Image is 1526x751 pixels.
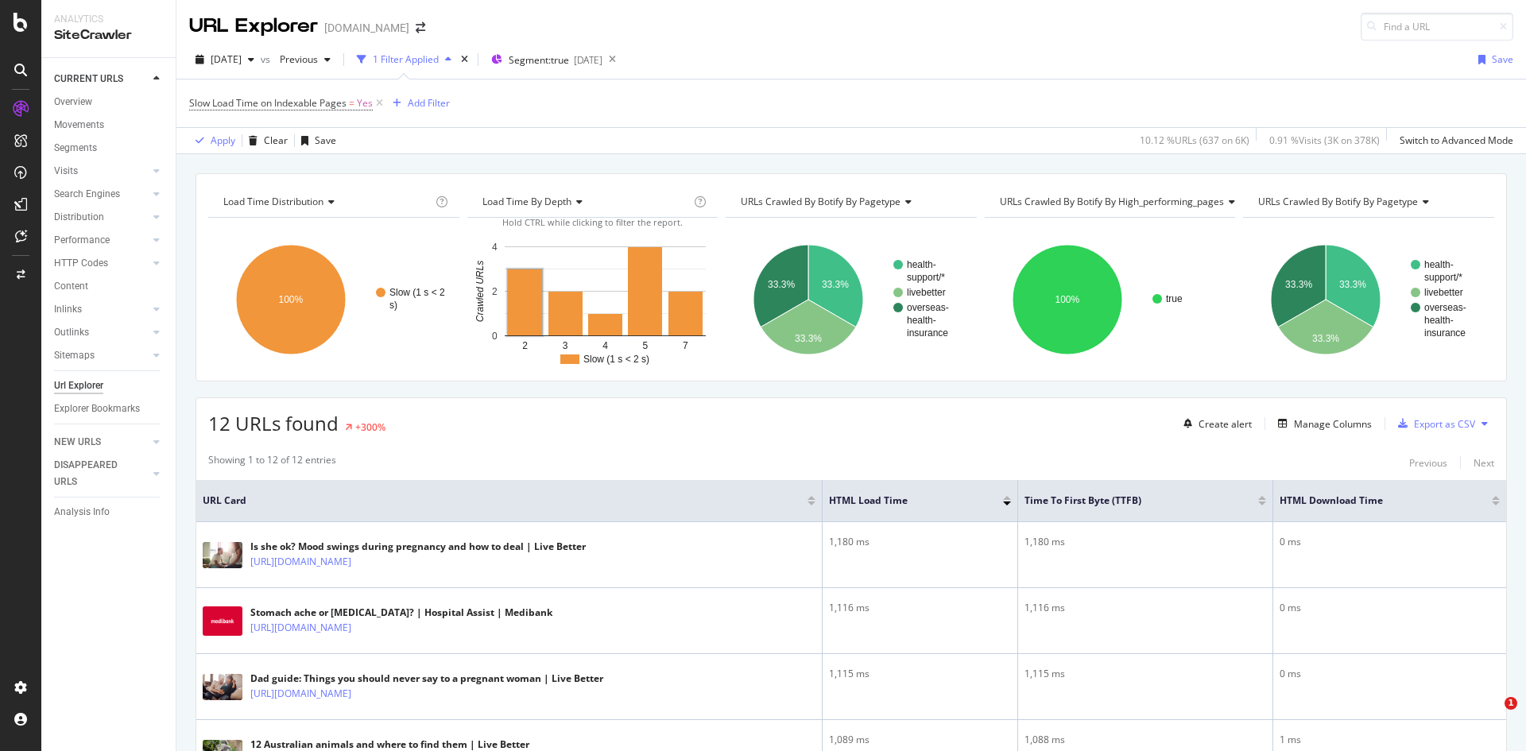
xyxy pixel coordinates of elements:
div: Sitemaps [54,347,95,364]
div: Visits [54,163,78,180]
div: 0 ms [1280,667,1500,681]
span: URLs Crawled By Botify By pagetype [741,195,900,208]
span: HTML Download Time [1280,494,1468,508]
svg: A chart. [467,230,718,369]
div: Clear [264,134,288,147]
div: 0.91 % Visits ( 3K on 378K ) [1269,134,1380,147]
div: Url Explorer [54,377,103,394]
div: 0 ms [1280,535,1500,549]
span: 12 URLs found [208,410,339,436]
button: Previous [1409,453,1447,472]
div: Export as CSV [1414,417,1475,431]
div: Inlinks [54,301,82,318]
text: 33.3% [1339,279,1366,290]
text: health- [907,315,936,326]
text: insurance [1424,327,1466,339]
div: A chart. [1243,230,1494,369]
span: 1 [1505,697,1517,710]
a: CURRENT URLS [54,71,149,87]
span: 2025 Sep. 14th [211,52,242,66]
text: insurance [907,327,948,339]
span: Hold CTRL while clicking to filter the report. [502,216,683,228]
span: Time To First Byte (TTFB) [1024,494,1234,508]
text: health- [907,259,936,270]
div: Content [54,278,88,295]
div: 1,180 ms [1024,535,1266,549]
div: Apply [211,134,235,147]
div: 1,115 ms [1024,667,1266,681]
text: Slow (1 s < 2 [389,287,445,298]
text: 2 [492,286,498,297]
div: arrow-right-arrow-left [416,22,425,33]
div: +300% [355,420,385,434]
div: HTTP Codes [54,255,108,272]
a: [URL][DOMAIN_NAME] [250,686,351,702]
div: SiteCrawler [54,26,163,45]
div: 1,088 ms [1024,733,1266,747]
span: Segment: true [509,53,569,67]
text: Crawled URLs [474,261,485,322]
svg: A chart. [985,230,1236,369]
div: [DOMAIN_NAME] [324,20,409,36]
img: main image [203,606,242,637]
img: main image [203,542,242,568]
text: 33.3% [768,279,795,290]
button: [DATE] [189,47,261,72]
h4: Load Time Performance by Depth [479,189,691,215]
div: Overview [54,94,92,110]
div: Manage Columns [1294,417,1372,431]
text: livebetter [907,287,946,298]
a: [URL][DOMAIN_NAME] [250,620,351,636]
h4: URLs Crawled By Botify By pagetype [1255,189,1480,215]
div: DISAPPEARED URLS [54,457,134,490]
a: Inlinks [54,301,149,318]
div: Explorer Bookmarks [54,401,140,417]
svg: A chart. [726,230,977,369]
a: [URL][DOMAIN_NAME] [250,554,351,570]
div: NEW URLS [54,434,101,451]
div: 1,116 ms [1024,601,1266,615]
a: DISAPPEARED URLS [54,457,149,490]
div: times [458,52,471,68]
span: Load Time by Depth [482,195,571,208]
button: Create alert [1177,411,1252,436]
a: Sitemaps [54,347,149,364]
text: health- [1424,259,1454,270]
div: Performance [54,232,110,249]
div: Dad guide: Things you should never say to a pregnant woman | Live Better [250,672,603,686]
div: Outlinks [54,324,89,341]
div: A chart. [208,230,459,369]
button: Switch to Advanced Mode [1393,128,1513,153]
div: URL Explorer [189,13,318,40]
h4: URLs Crawled By Botify By high_performing_pages [997,189,1248,215]
div: 1,089 ms [829,733,1011,747]
div: 1 Filter Applied [373,52,439,66]
span: Yes [357,92,373,114]
a: Analysis Info [54,504,165,521]
text: 33.3% [1285,279,1312,290]
div: Save [315,134,336,147]
text: 2 [522,340,528,351]
a: HTTP Codes [54,255,149,272]
div: 1,115 ms [829,667,1011,681]
div: CURRENT URLS [54,71,123,87]
div: Analytics [54,13,163,26]
a: Explorer Bookmarks [54,401,165,417]
text: support/* [907,272,945,283]
img: main image [203,674,242,700]
button: Manage Columns [1272,414,1372,433]
text: 100% [279,294,304,305]
a: Distribution [54,209,149,226]
span: Load Time Distribution [223,195,323,208]
span: Slow Load Time on Indexable Pages [189,96,347,110]
text: 3 [562,340,567,351]
text: support/* [1424,272,1462,283]
button: Save [1472,47,1513,72]
text: 33.3% [822,279,849,290]
text: 4 [602,340,608,351]
div: Showing 1 to 12 of 12 entries [208,453,336,472]
div: Previous [1409,456,1447,470]
button: Apply [189,128,235,153]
